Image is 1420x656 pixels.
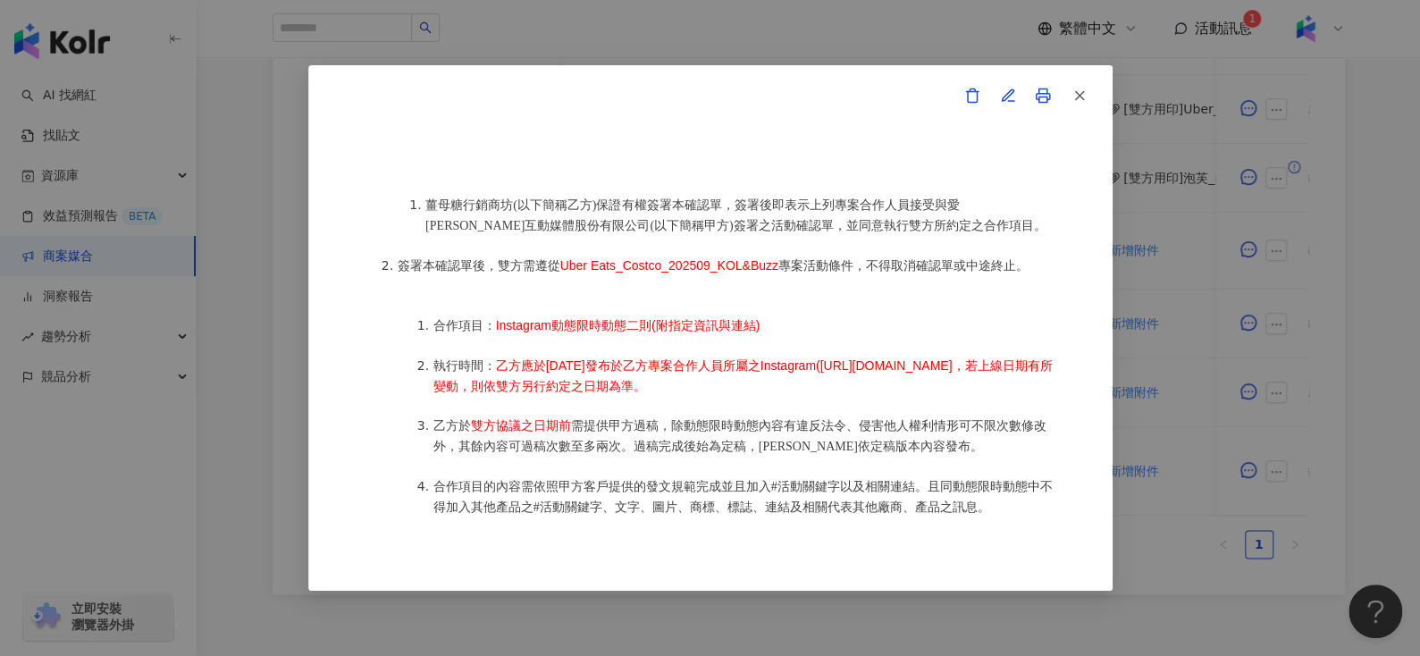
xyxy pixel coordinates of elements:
[496,358,953,373] span: 乙方應於[DATE]發布於乙方專案合作人員所屬之Instagram([URL][DOMAIN_NAME]
[560,258,778,273] span: Uber Eats_Costco_202509_KOL&Buzz
[433,359,496,373] span: 執行時間：
[433,419,471,433] span: 乙方於
[471,418,571,433] span: 雙方協議之日期前
[778,259,1029,273] span: 專案活動條件，不得取消確認單或中途終止。
[433,480,953,493] span: 合作項目的內容需依照甲方客戶提供的發文規範完成並且加入#活動關鍵字以及相關連結。且同
[953,480,1028,493] span: 動態限時動態
[425,198,1046,232] span: 薑母糖行銷商坊(以下簡稱乙方)保證有權簽署本確認單，簽署後即表示上列專案合作人員接受與愛[PERSON_NAME]互動媒體股份有限公司(以下簡稱甲方)簽署之活動確認單，並同意執行雙方所約定之合作項目。
[433,319,496,332] span: 合作項目：
[952,358,964,373] span: ，
[398,259,560,273] span: 簽署本確認單後，雙方需遵從
[362,114,448,138] span: 約定條款
[496,318,760,332] span: Instagram動態限時動態二則(附指定資訊與連結)
[433,419,1046,453] span: 需提供甲方過稿，除動態限時動態內容有違反法令、侵害他人權利情形可不限次數修改外，其餘內容可過稿次數至多兩次。過稿完成後始為定稿，[PERSON_NAME]依定稿版本內容發布。
[362,137,1059,518] div: [x] 當我按下「我同意」按鈕後，即代表我已審閱並同意本文件之全部內容，且我是合法或有權限的簽署人。(GMT+8 [DATE] 15:55)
